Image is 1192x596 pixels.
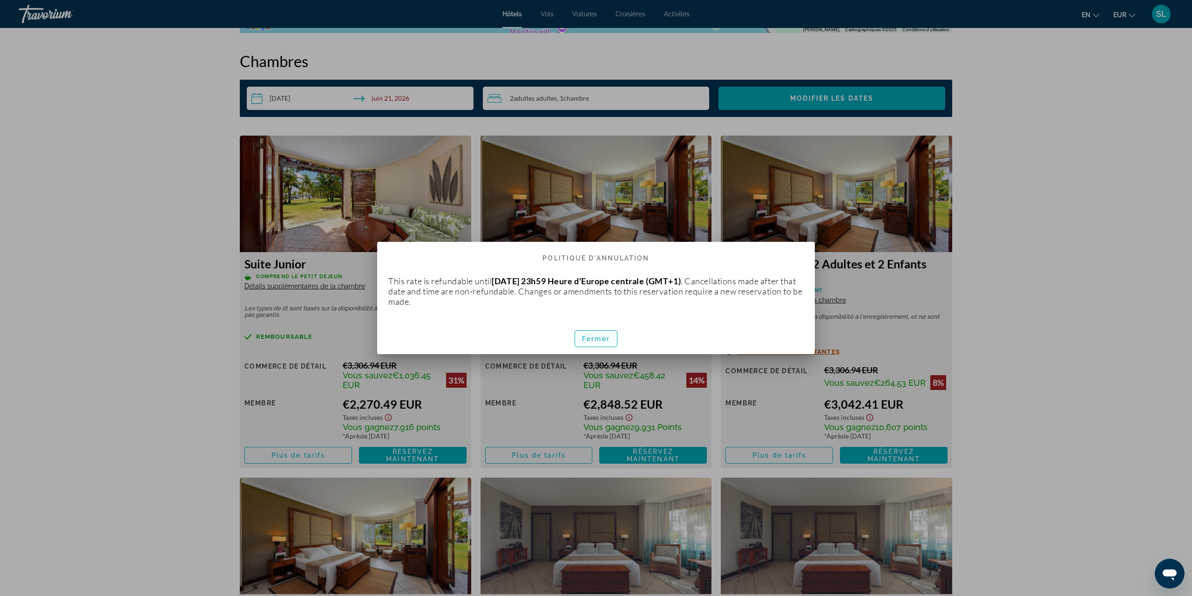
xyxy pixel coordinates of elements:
[1155,559,1185,589] iframe: Bouton de lancement de la fenêtre de messagerie
[377,242,815,266] h2: Politique d'annulation
[575,330,617,347] button: Fermer
[582,335,610,343] span: Fermer
[388,276,804,307] p: This rate is refundable until . Cancellations made after that date and time are non-refundable. C...
[492,276,681,286] span: [DATE] 23h59 Heure d'Europe centrale (GMT+1)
